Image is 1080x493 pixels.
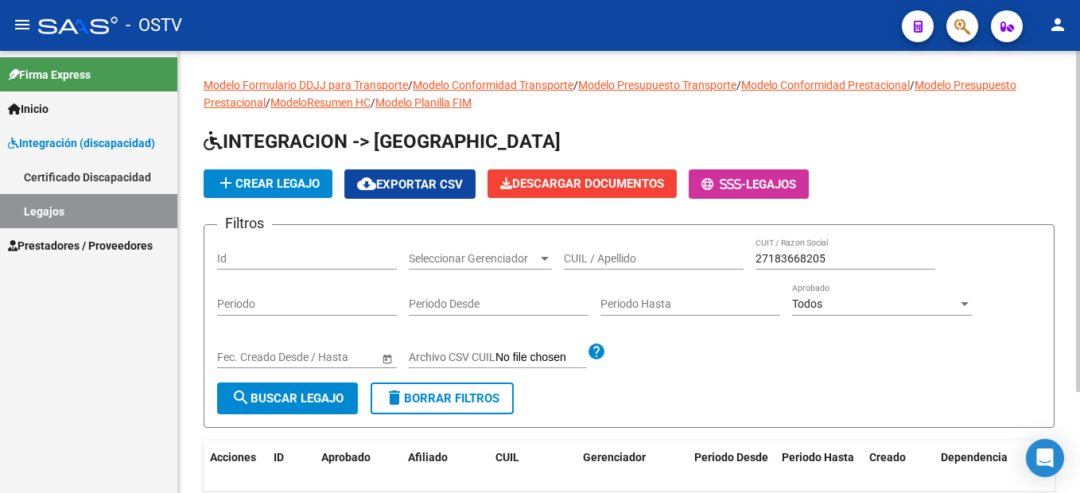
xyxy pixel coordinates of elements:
span: Todos [792,297,822,310]
span: ID [274,451,284,464]
mat-icon: menu [13,15,32,34]
span: Firma Express [8,66,91,83]
a: Modelo Presupuesto Transporte [578,79,736,91]
mat-icon: person [1048,15,1067,34]
datatable-header-cell: Gerenciador [577,441,688,493]
span: Borrar Filtros [385,391,499,406]
span: Gerenciador [583,451,646,464]
span: Periodo Hasta [782,451,854,464]
button: Buscar Legajo [217,382,358,414]
datatable-header-cell: Periodo Desde [688,441,775,493]
datatable-header-cell: Creado [863,441,934,493]
a: Modelo Formulario DDJJ para Transporte [204,79,408,91]
mat-icon: help [587,342,606,361]
mat-icon: cloud_download [357,174,376,193]
datatable-header-cell: Acciones [204,441,267,493]
a: Modelo Conformidad Prestacional [741,79,910,91]
mat-icon: delete [385,388,404,407]
mat-icon: search [231,388,251,407]
span: Crear Legajo [216,177,320,191]
input: Archivo CSV CUIL [495,351,587,365]
datatable-header-cell: Afiliado [402,441,489,493]
button: Open calendar [379,350,395,367]
span: Legajos [746,177,796,192]
button: Crear Legajo [204,169,332,198]
span: - [701,177,746,192]
a: ModeloResumen HC [270,96,371,109]
span: - OSTV [126,8,182,43]
input: Fecha fin [289,351,367,364]
h3: Filtros [217,212,272,235]
span: Inicio [8,100,49,118]
mat-icon: add [216,173,235,192]
datatable-header-cell: ID [267,441,315,493]
span: Exportar CSV [357,177,463,192]
button: -Legajos [689,169,809,199]
span: Afiliado [408,451,448,464]
datatable-header-cell: CUIL [489,441,577,493]
datatable-header-cell: Aprobado [315,441,379,493]
span: Aprobado [321,451,371,464]
span: Seleccionar Gerenciador [409,252,538,266]
span: Dependencia [941,451,1008,464]
a: Modelo Planilla FIM [375,96,472,109]
span: CUIL [495,451,519,464]
span: Prestadores / Proveedores [8,237,153,254]
datatable-header-cell: Periodo Hasta [775,441,863,493]
span: Periodo Desde [694,451,768,464]
span: Buscar Legajo [231,391,344,406]
div: Open Intercom Messenger [1026,439,1064,477]
button: Descargar Documentos [488,169,677,198]
input: Fecha inicio [217,351,275,364]
span: Archivo CSV CUIL [409,351,495,363]
span: Descargar Documentos [500,177,664,191]
span: Acciones [210,451,256,464]
a: Modelo Conformidad Transporte [413,79,573,91]
datatable-header-cell: Dependencia [934,441,1022,493]
span: INTEGRACION -> [GEOGRAPHIC_DATA] [204,130,561,153]
span: Integración (discapacidad) [8,134,155,152]
button: Exportar CSV [344,169,476,199]
span: Creado [869,451,906,464]
button: Borrar Filtros [371,382,514,414]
